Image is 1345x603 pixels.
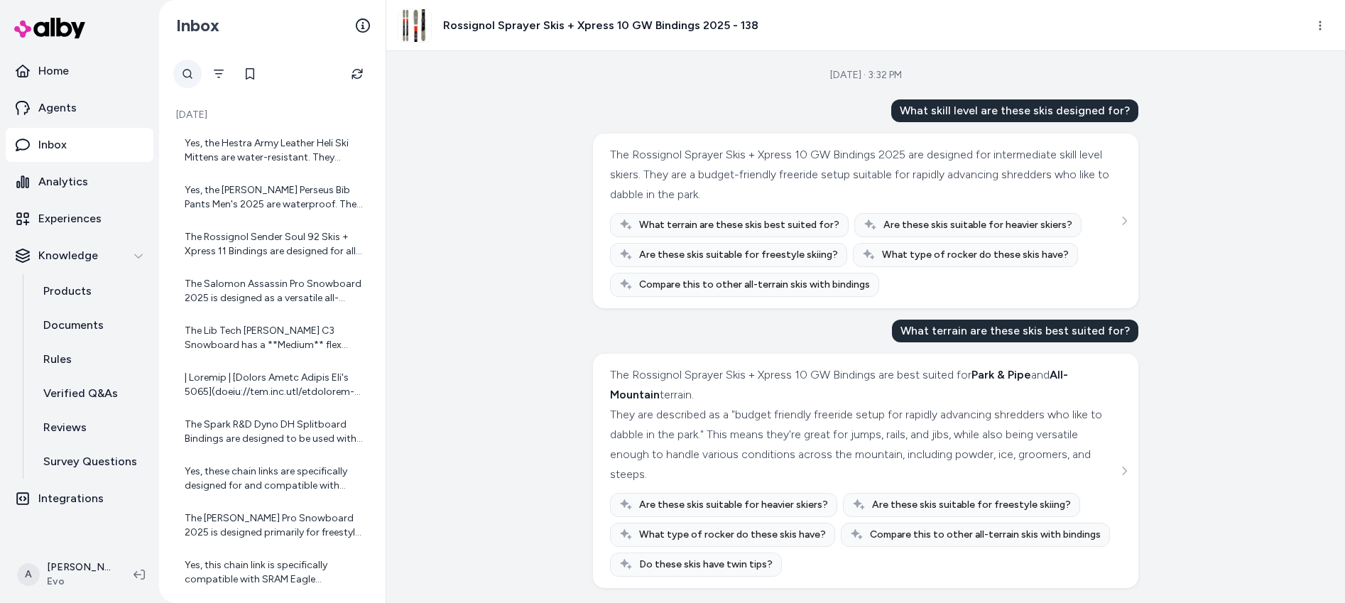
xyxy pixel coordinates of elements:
[43,283,92,300] p: Products
[38,173,88,190] p: Analytics
[185,418,363,446] div: The Spark R&D Dyno DH Splitboard Bindings are designed to be used with alpine touring ski boots t...
[6,202,153,236] a: Experiences
[185,230,363,259] div: The Rossignol Sender Soul 92 Skis + Xpress 11 Bindings are designed for all-mountain terrain. The...
[1116,212,1133,229] button: See more
[38,490,104,507] p: Integrations
[38,247,98,264] p: Knowledge
[47,560,111,575] p: [PERSON_NAME]
[870,528,1101,542] span: Compare this to other all-terrain skis with bindings
[173,456,371,501] a: Yes, these chain links are specifically designed for and compatible with SRAM Eagle Transmission ...
[882,248,1069,262] span: What type of rocker do these skis have?
[610,365,1118,405] div: The Rossignol Sprayer Skis + Xpress 10 GW Bindings are best suited for and terrain.
[6,128,153,162] a: Inbox
[830,68,902,82] div: [DATE] · 3:32 PM
[43,317,104,334] p: Documents
[6,482,153,516] a: Integrations
[205,60,233,88] button: Filter
[872,498,1071,512] span: Are these skis suitable for freestyle skiing?
[29,308,153,342] a: Documents
[14,18,85,38] img: alby Logo
[173,222,371,267] a: The Rossignol Sender Soul 92 Skis + Xpress 11 Bindings are designed for all-mountain terrain. The...
[173,268,371,314] a: The Salomon Assassin Pro Snowboard 2025 is designed as a versatile all-mountain freestyle board. ...
[6,91,153,125] a: Agents
[173,550,371,595] a: Yes, this chain link is specifically compatible with SRAM Eagle Transmission 12-speed chains.
[639,528,826,542] span: What type of rocker do these skis have?
[176,15,219,36] h2: Inbox
[892,320,1138,342] div: What terrain are these skis best suited for?
[38,210,102,227] p: Experiences
[610,405,1118,484] div: They are described as a "budget friendly freeride setup for rapidly advancing shredders who like ...
[173,315,371,361] a: The Lib Tech [PERSON_NAME] C3 Snowboard has a **Medium** flex rating. A medium flex means it's [P...
[971,368,1031,381] strong: Park & Pipe
[47,575,111,589] span: Evo
[6,239,153,273] button: Knowledge
[398,9,431,42] img: rossignol-sprayer-skis-xpress-10-gw-bindings-.jpg
[173,108,371,122] p: [DATE]
[43,419,87,436] p: Reviews
[639,498,828,512] span: Are these skis suitable for heavier skiers?
[173,409,371,455] a: The Spark R&D Dyno DH Splitboard Bindings are designed to be used with alpine touring ski boots t...
[185,371,363,399] div: | Loremip | [Dolors Ametc Adipis Eli's 5065](doeiu://tem.inc.utl/etdolorem-aliquae/admini-venia-q...
[38,63,69,80] p: Home
[883,218,1072,232] span: Are these skis suitable for heavier skiers?
[6,165,153,199] a: Analytics
[185,324,363,352] div: The Lib Tech [PERSON_NAME] C3 Snowboard has a **Medium** flex rating. A medium flex means it's [P...
[43,351,72,368] p: Rules
[17,563,40,586] span: A
[891,99,1138,122] div: What skill level are these skis designed for?
[639,558,773,572] span: Do these skis have twin tips?
[173,362,371,408] a: | Loremip | [Dolors Ametc Adipis Eli's 5065](doeiu://tem.inc.utl/etdolorem-aliquae/admini-venia-q...
[29,411,153,445] a: Reviews
[639,248,838,262] span: Are these skis suitable for freestyle skiing?
[29,274,153,308] a: Products
[6,54,153,88] a: Home
[173,175,371,220] a: Yes, the [PERSON_NAME] Perseus Bib Pants Men's 2025 are waterproof. They feature HydroBlock® Spor...
[610,145,1118,205] div: The Rossignol Sprayer Skis + Xpress 10 GW Bindings 2025 are designed for intermediate skill level...
[173,128,371,173] a: Yes, the Hestra Army Leather Heli Ski Mittens are water-resistant. They feature a Triton Polyamid...
[185,465,363,493] div: Yes, these chain links are specifically designed for and compatible with SRAM Eagle Transmission ...
[443,17,758,34] h3: Rossignol Sprayer Skis + Xpress 10 GW Bindings 2025 - 138
[9,552,122,597] button: A[PERSON_NAME]Evo
[1116,462,1133,479] button: See more
[185,136,363,165] div: Yes, the Hestra Army Leather Heli Ski Mittens are water-resistant. They feature a Triton Polyamid...
[185,183,363,212] div: Yes, the [PERSON_NAME] Perseus Bib Pants Men's 2025 are waterproof. They feature HydroBlock® Spor...
[185,558,363,587] div: Yes, this chain link is specifically compatible with SRAM Eagle Transmission 12-speed chains.
[343,60,371,88] button: Refresh
[38,136,67,153] p: Inbox
[38,99,77,116] p: Agents
[639,218,839,232] span: What terrain are these skis best suited for?
[43,453,137,470] p: Survey Questions
[639,278,870,292] span: Compare this to other all-terrain skis with bindings
[29,445,153,479] a: Survey Questions
[173,503,371,548] a: The [PERSON_NAME] Pro Snowboard 2025 is designed primarily for freestyle terrain, especially suit...
[43,385,118,402] p: Verified Q&As
[29,342,153,376] a: Rules
[185,511,363,540] div: The [PERSON_NAME] Pro Snowboard 2025 is designed primarily for freestyle terrain, especially suit...
[29,376,153,411] a: Verified Q&As
[185,277,363,305] div: The Salomon Assassin Pro Snowboard 2025 is designed as a versatile all-mountain freestyle board. ...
